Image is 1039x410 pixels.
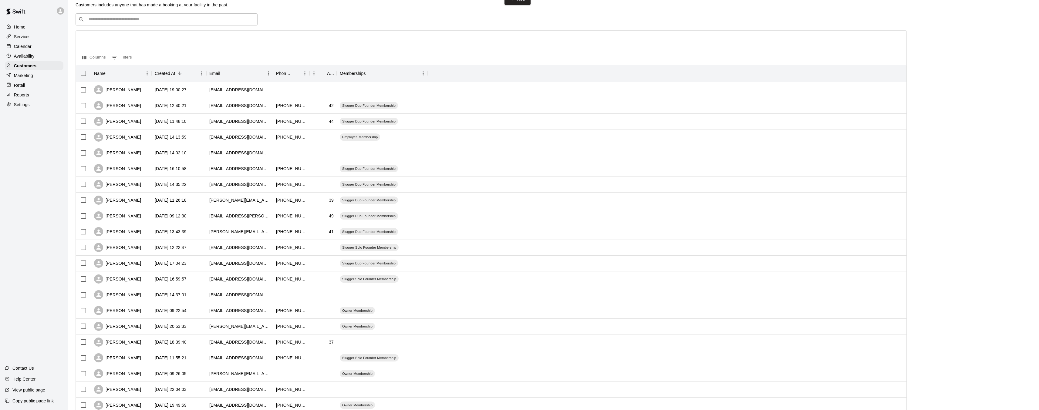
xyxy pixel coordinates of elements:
div: Name [94,65,106,82]
div: sterling.chaffins@gmail.com [209,213,270,219]
div: 2025-09-17 11:26:18 [155,197,187,203]
p: Copy public page link [12,398,54,404]
div: zeiherashton@gmail.com [209,134,270,140]
span: Slugger Solo Founder Membership [340,245,399,250]
div: [PERSON_NAME] [94,290,141,299]
div: [PERSON_NAME] [94,338,141,347]
div: cherishrene3@gmail.com [209,386,270,392]
div: Created At [155,65,175,82]
div: [PERSON_NAME] [94,274,141,284]
div: Owner Membership [340,402,375,409]
a: Marketing [5,71,63,80]
div: 2025-09-13 17:04:23 [155,260,187,266]
a: Customers [5,61,63,70]
div: Owner Membership [340,370,375,377]
div: Name [91,65,152,82]
div: Slugger Duo Founder Membership [340,118,398,125]
span: Owner Membership [340,308,375,313]
span: Slugger Duo Founder Membership [340,261,398,266]
button: Sort [319,69,327,78]
a: Calendar [5,42,63,51]
button: Menu [309,69,319,78]
span: Slugger Duo Founder Membership [340,103,398,108]
a: Retail [5,81,63,90]
div: [PERSON_NAME] [94,227,141,236]
div: creteco.concrete@yahoo.com [209,307,270,314]
div: +15039316330 [276,166,306,172]
div: 2025-09-20 19:00:27 [155,87,187,93]
p: Marketing [14,72,33,79]
div: 2025-09-14 13:43:39 [155,229,187,235]
p: Customers [14,63,36,69]
div: +15419903469 [276,134,306,140]
div: Age [309,65,337,82]
div: +15415709216 [276,386,306,392]
div: jflint@comcast.net [209,150,270,156]
div: 49 [329,213,334,219]
div: Email [206,65,273,82]
a: Reports [5,90,63,99]
div: 2025-09-17 16:10:58 [155,166,187,172]
a: Settings [5,100,63,109]
a: Availability [5,52,63,61]
span: Slugger Duo Founder Membership [340,119,398,124]
div: [PERSON_NAME] [94,101,141,110]
div: Slugger Duo Founder Membership [340,197,398,204]
span: Owner Membership [340,324,375,329]
div: [PERSON_NAME] [94,401,141,410]
div: [PERSON_NAME] [94,369,141,378]
div: lzeemin@gmail.com [209,276,270,282]
span: Owner Membership [340,403,375,408]
div: 2025-09-20 12:40:21 [155,102,187,109]
a: Home [5,22,63,32]
div: Slugger Duo Founder Membership [340,181,398,188]
div: 2025-09-12 09:26:05 [155,371,187,377]
div: +17707153401 [276,355,306,361]
div: 2025-09-11 19:49:59 [155,402,187,408]
div: meghess5@gmail.com [209,181,270,187]
div: 2025-09-13 09:22:54 [155,307,187,314]
button: Select columns [81,53,107,62]
p: Retail [14,82,25,88]
div: Memberships [337,65,428,82]
p: Availability [14,53,35,59]
div: carlos@ccbatfactory.com [209,371,270,377]
div: 2025-09-11 22:04:03 [155,386,187,392]
div: Slugger Duo Founder Membership [340,260,398,267]
p: Customers includes anyone that has made a booking at your facility in the past. [76,2,228,8]
div: [PERSON_NAME] [94,148,141,157]
div: [PERSON_NAME] [94,164,141,173]
div: reesechris85@yahoo.com [209,402,270,408]
a: Services [5,32,63,41]
div: 2025-09-20 11:48:10 [155,118,187,124]
div: +15412702289 [276,244,306,250]
span: Employee Membership [340,135,380,139]
div: [PERSON_NAME] [94,196,141,205]
div: Slugger Solo Founder Membership [340,275,399,283]
div: Slugger Duo Founder Membership [340,228,398,235]
button: Sort [292,69,300,78]
div: 2025-09-13 14:37:01 [155,292,187,298]
div: 2025-09-15 09:12:30 [155,213,187,219]
div: +15419796762 [276,181,306,187]
div: 44 [329,118,334,124]
div: +15419908266 [276,118,306,124]
div: mattbunce770@gmail.com [209,355,270,361]
div: +15419719355 [276,197,306,203]
div: +15036893160 [276,402,306,408]
p: Services [14,34,31,40]
span: Slugger Duo Founder Membership [340,229,398,234]
button: Sort [366,69,374,78]
div: 2025-09-12 18:39:40 [155,339,187,345]
button: Menu [264,69,273,78]
p: View public page [12,387,45,393]
div: Phone Number [273,65,309,82]
div: 2025-09-12 20:53:33 [155,323,187,329]
div: Slugger Solo Founder Membership [340,354,399,361]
